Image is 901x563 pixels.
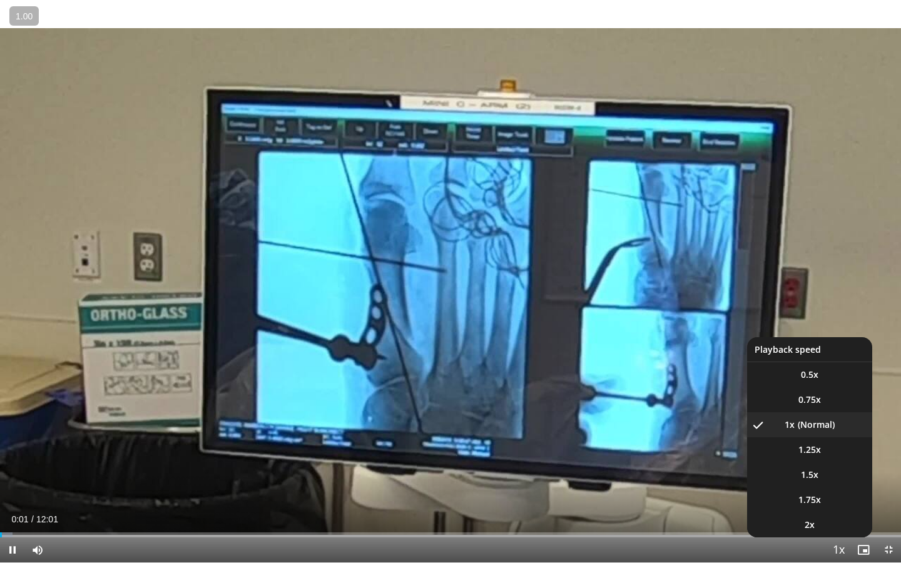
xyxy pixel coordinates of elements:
[801,368,818,381] span: 0.5x
[805,519,815,531] span: 2x
[798,444,821,456] span: 1.25x
[851,537,876,562] button: Enable picture-in-picture mode
[826,537,851,562] button: Playback Rate
[36,514,58,524] span: 12:01
[876,537,901,562] button: Exit Fullscreen
[25,537,50,562] button: Mute
[11,514,28,524] span: 0:01
[798,393,821,406] span: 0.75x
[31,514,34,524] span: /
[785,418,795,431] span: 1x
[798,494,821,506] span: 1.75x
[801,469,818,481] span: 1.5x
